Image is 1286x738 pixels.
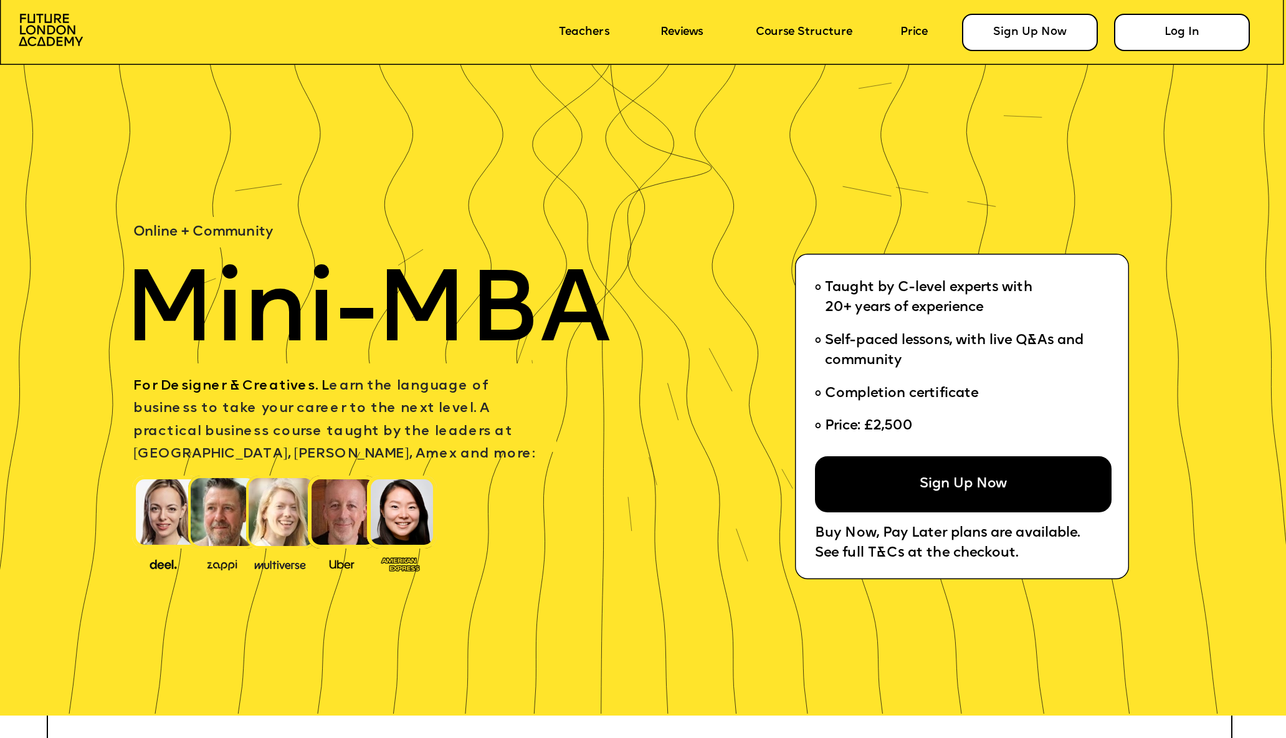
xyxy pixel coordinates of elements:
span: earn the language of business to take your career to the next level. A practical business course ... [133,380,535,461]
a: Teachers [559,26,609,39]
img: image-b7d05013-d886-4065-8d38-3eca2af40620.png [250,555,310,571]
img: image-b2f1584c-cbf7-4a77-bbe0-f56ae6ee31f2.png [197,556,247,570]
img: image-93eab660-639c-4de6-957c-4ae039a0235a.png [376,553,426,572]
img: image-388f4489-9820-4c53-9b08-f7df0b8d4ae2.png [138,555,189,571]
a: Reviews [660,26,703,39]
span: Online + Community [133,226,273,239]
a: Price [900,26,928,39]
a: Course Structure [756,26,852,39]
img: image-99cff0b2-a396-4aab-8550-cf4071da2cb9.png [317,556,367,570]
span: Buy Now, Pay Later plans are available. [815,527,1080,540]
span: Completion certificate [825,386,978,400]
img: image-aac980e9-41de-4c2d-a048-f29dd30a0068.png [19,14,83,46]
span: Mini-MBA [123,265,611,365]
span: See full T&Cs at the checkout. [815,547,1019,560]
span: Price: £2,500 [825,419,913,433]
span: For Designer & Creatives. L [133,380,329,393]
span: Self-paced lessons, with live Q&As and community [825,334,1087,368]
span: Taught by C-level experts with 20+ years of experience [825,281,1032,315]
